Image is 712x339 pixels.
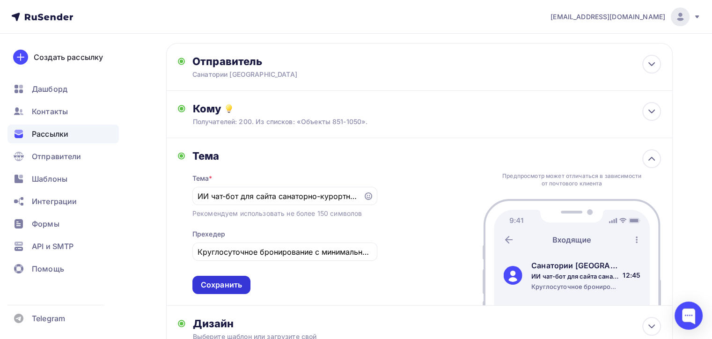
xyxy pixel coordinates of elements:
div: Санатории [GEOGRAPHIC_DATA] [192,70,375,79]
div: Тема [192,174,213,183]
span: API и SMTP [32,241,73,252]
span: Интеграции [32,196,77,207]
div: Санатории [GEOGRAPHIC_DATA] [531,260,619,271]
div: Создать рассылку [34,52,103,63]
span: Рассылки [32,128,68,140]
div: Дизайн [193,317,661,330]
div: Сохранить [201,280,242,290]
span: Шаблоны [32,173,67,184]
a: Дашборд [7,80,119,98]
div: Прехедер [192,229,225,239]
div: Тема [192,149,377,162]
div: Отправитель [192,55,395,68]
input: Текст, который будут видеть подписчики [198,246,372,258]
div: Кому [193,102,661,115]
span: Telegram [32,313,65,324]
div: Получателей: 200. Из списков: «Объекты 851-1050». [193,117,614,126]
div: Рекомендуем использовать не более 150 символов [192,209,362,218]
span: Формы [32,218,59,229]
span: Контакты [32,106,68,117]
a: Контакты [7,102,119,121]
span: [EMAIL_ADDRESS][DOMAIN_NAME] [551,12,665,22]
span: Отправители [32,151,81,162]
div: Круглосуточное бронирование с минимальным участием менеджера [531,282,619,291]
div: Предпросмотр может отличаться в зависимости от почтового клиента [500,172,644,187]
span: Дашборд [32,83,67,95]
a: Отправители [7,147,119,166]
div: 12:45 [623,271,640,280]
span: Помощь [32,263,64,274]
a: Шаблоны [7,169,119,188]
div: ИИ чат-бот для сайта санаторно-курортной организации [531,272,619,280]
a: [EMAIL_ADDRESS][DOMAIN_NAME] [551,7,701,26]
input: Укажите тему письма [198,191,358,202]
a: Формы [7,214,119,233]
a: Рассылки [7,125,119,143]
